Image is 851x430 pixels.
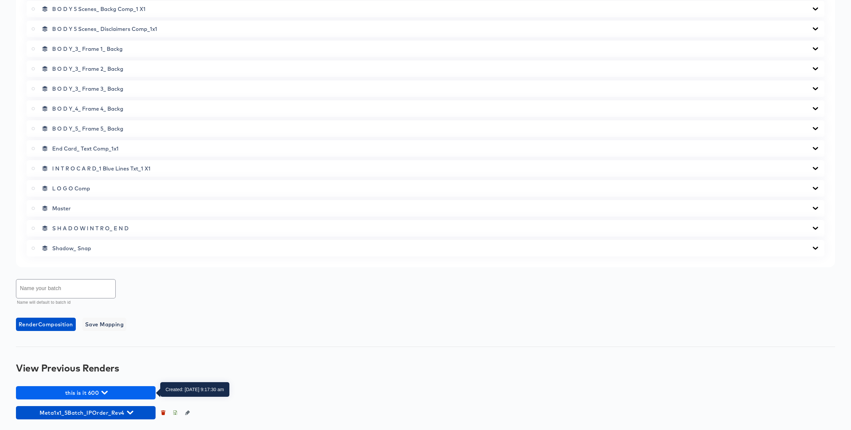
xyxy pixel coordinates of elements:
[19,388,152,397] span: this is it 600
[52,46,123,52] span: B O D Y_3_ Frame 1_ Backg
[16,318,76,331] button: RenderComposition
[52,225,129,232] span: S H A D O W I N T R O_ E N D
[52,245,91,252] span: Shadow_ Snap
[52,65,123,72] span: B O D Y_3_ Frame 2_ Backg
[52,26,157,32] span: B O D Y 5 Scenes_ Disclaimers Comp_1x1
[52,6,146,12] span: B O D Y 5 Scenes_ Backg Comp_1 X1
[52,125,123,132] span: B O D Y_5_ Frame 5_ Backg
[19,320,73,329] span: Render Composition
[82,318,127,331] button: Save Mapping
[52,165,151,172] span: I N T R O C A R D_1 Blue Lines Txt_1 X1
[16,406,156,419] button: Meta1x1_5Batch_IPOrder_Rev4
[52,145,119,152] span: End Card_ Text Comp_1x1
[17,299,111,306] p: Name will default to batch id
[52,205,71,212] span: Master
[16,363,835,373] div: View Previous Renders
[52,105,123,112] span: B O D Y_4_ Frame 4_ Backg
[85,320,124,329] span: Save Mapping
[19,408,152,417] span: Meta1x1_5Batch_IPOrder_Rev4
[52,85,123,92] span: B O D Y_3_ Frame 3_ Backg
[16,386,156,399] button: this is it 600
[52,185,90,192] span: L O G O Comp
